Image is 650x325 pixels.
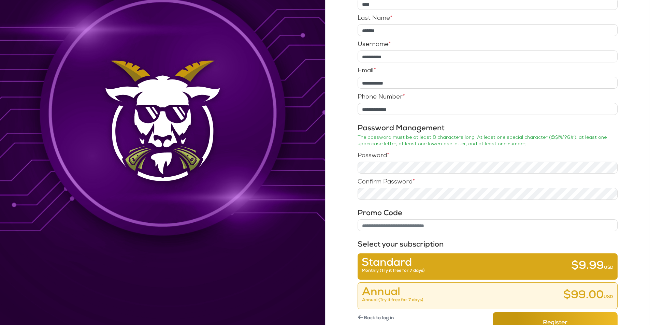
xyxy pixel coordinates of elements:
[362,289,423,296] span: Annual
[358,15,392,21] label: Last Name
[362,298,423,302] span: Annual (Try it free for 7 days)
[358,312,482,325] a: ←Back to log in
[358,42,391,48] label: Username
[358,68,376,74] label: Email
[98,54,228,189] img: Background Image
[563,290,604,301] span: $99.00
[604,266,613,270] span: USD
[571,261,604,272] span: $9.99
[358,153,389,159] label: Password
[362,260,424,267] span: Standard
[358,123,618,134] h3: Password Management
[362,269,424,273] span: Monthly (Try it free for 7 days)
[358,208,618,219] h3: Promo Code
[358,94,405,100] label: Phone Number
[358,239,618,251] h3: Select your subscription
[358,253,618,280] button: StandardMonthly (Try it free for 7 days)$9.99USD
[358,282,618,309] button: AnnualAnnual (Try it free for 7 days)$99.00USD
[358,179,415,185] label: Confirm Password
[604,295,613,299] span: USD
[358,314,364,323] span: ←
[358,134,618,147] p: The password must be at least 8 characters long. At least one special character (@$!%*?&#.), at l...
